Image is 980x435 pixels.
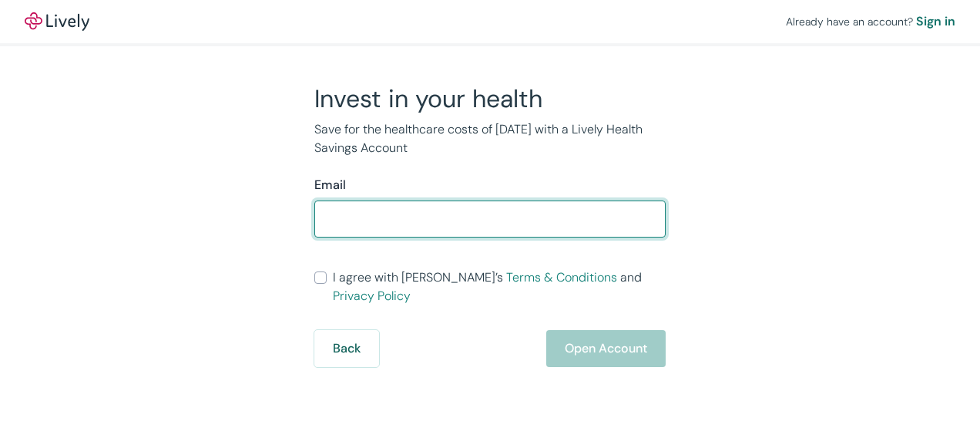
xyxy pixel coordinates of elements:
p: Save for the healthcare costs of [DATE] with a Lively Health Savings Account [314,120,666,157]
a: Privacy Policy [333,288,411,304]
span: I agree with [PERSON_NAME]’s and [333,268,666,305]
label: Email [314,176,346,194]
img: Lively [25,12,89,31]
h2: Invest in your health [314,83,666,114]
div: Already have an account? [786,12,955,31]
a: Sign in [916,12,955,31]
a: LivelyLively [25,12,89,31]
button: Back [314,330,379,367]
a: Terms & Conditions [506,269,617,285]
